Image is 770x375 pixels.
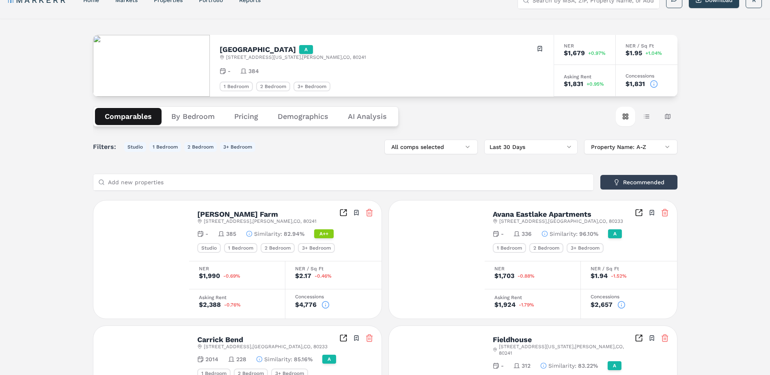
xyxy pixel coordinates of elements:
[261,243,295,253] div: 2 Bedroom
[220,46,296,53] h2: [GEOGRAPHIC_DATA]
[294,355,313,363] span: 85.16%
[384,140,478,154] button: All comps selected
[339,334,347,342] a: Inspect Comparables
[501,230,504,238] span: -
[584,140,677,154] button: Property Name: A-Z
[501,362,504,370] span: -
[93,142,121,152] span: Filters:
[338,108,397,125] button: AI Analysis
[588,51,606,56] span: +0.97%
[204,343,328,350] span: [STREET_ADDRESS] , [GEOGRAPHIC_DATA] , CO , 80233
[611,274,627,278] span: -1.52%
[529,243,563,253] div: 2 Bedroom
[220,142,255,152] button: 3+ Bedroom
[564,81,583,87] div: $1,831
[564,74,606,79] div: Asking Rent
[494,266,571,271] div: NER
[293,82,330,91] div: 3+ Bedroom
[254,230,282,238] span: Similarity :
[184,142,217,152] button: 2 Bedroom
[645,51,662,56] span: +1.04%
[587,82,604,86] span: +0.95%
[256,82,290,91] div: 2 Bedroom
[197,211,278,218] h2: [PERSON_NAME] Farm
[499,218,623,224] span: [STREET_ADDRESS] , [GEOGRAPHIC_DATA] , CO , 80233
[268,108,338,125] button: Demographics
[284,230,304,238] span: 82.94%
[295,302,317,308] div: $4,776
[224,302,241,307] span: -0.76%
[197,336,243,343] h2: Carrick Bend
[236,355,246,363] span: 228
[591,273,608,279] div: $1.94
[298,243,335,253] div: 3+ Bedroom
[204,218,317,224] span: [STREET_ADDRESS] , [PERSON_NAME] , CO , 80241
[226,54,366,60] span: [STREET_ADDRESS][US_STATE] , [PERSON_NAME] , CO , 80241
[295,294,372,299] div: Concessions
[591,302,613,308] div: $2,657
[295,273,311,279] div: $2.17
[315,274,332,278] span: -0.46%
[199,266,275,271] div: NER
[591,266,667,271] div: NER / Sq Ft
[224,243,257,253] div: 1 Bedroom
[199,302,221,308] div: $2,388
[108,174,589,190] input: Add new properties
[522,362,531,370] span: 312
[228,67,231,75] span: -
[197,243,221,253] div: Studio
[493,211,591,218] h2: Avana Eastlake Apartments
[518,274,535,278] span: -0.88%
[339,209,347,217] a: Inspect Comparables
[608,229,622,238] div: A
[199,295,275,300] div: Asking Rent
[550,230,578,238] span: Similarity :
[205,355,218,363] span: 2014
[564,50,585,56] div: $1,679
[199,273,220,279] div: $1,990
[625,43,668,48] div: NER / Sq Ft
[635,209,643,217] a: Inspect Comparables
[608,361,621,370] div: A
[591,294,667,299] div: Concessions
[564,43,606,48] div: NER
[264,355,292,363] span: Similarity :
[494,295,571,300] div: Asking Rent
[494,273,514,279] div: $1,703
[625,81,645,87] div: $1,831
[205,230,208,238] span: -
[95,108,162,125] button: Comparables
[519,302,534,307] span: -1.79%
[223,274,240,278] span: -0.69%
[579,230,598,238] span: 96.10%
[493,336,532,343] h2: Fieldhouse
[578,362,598,370] span: 83.22%
[299,45,313,54] div: A
[322,355,336,364] div: A
[220,82,253,91] div: 1 Bedroom
[224,108,268,125] button: Pricing
[248,67,259,75] span: 384
[567,243,604,253] div: 3+ Bedroom
[149,142,181,152] button: 1 Bedroom
[494,302,515,308] div: $1,924
[625,73,668,78] div: Concessions
[226,230,236,238] span: 385
[314,229,334,238] div: A++
[162,108,224,125] button: By Bedroom
[124,142,146,152] button: Studio
[522,230,532,238] span: 336
[625,50,642,56] div: $1.95
[600,175,677,190] button: Recommended
[499,343,634,356] span: [STREET_ADDRESS][US_STATE] , [PERSON_NAME] , CO , 80241
[635,334,643,342] a: Inspect Comparables
[493,243,526,253] div: 1 Bedroom
[548,362,576,370] span: Similarity :
[295,266,372,271] div: NER / Sq Ft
